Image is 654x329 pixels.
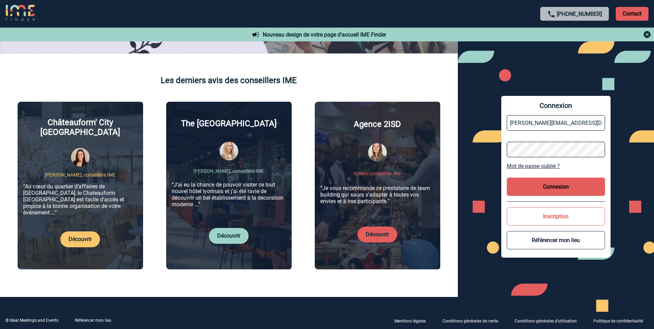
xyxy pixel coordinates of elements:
a: Découvrir [366,231,389,238]
input: Email * [507,115,605,131]
button: Connexion [507,178,605,196]
p: The [GEOGRAPHIC_DATA] [181,119,276,128]
p: Politique de confidentialité [593,319,643,323]
p: Contact [616,7,648,21]
a: Mentions légales [389,317,437,324]
p: [PERSON_NAME], conseillère IME [193,168,264,174]
a: Découvrir [217,232,240,239]
img: call-24-px.png [547,10,555,18]
p: Solène, conseillère IME [353,171,401,176]
p: Conditions générales de vente [442,319,498,323]
span: Connexion [507,101,605,110]
button: Inscription [507,207,605,226]
a: Conditions générales d'utilisation [509,317,588,324]
p: “J’ai eu la chance de pouvoir visiter ce tout nouvel hôtel lyonnais et j’ai été ravie de découvri... [172,181,286,208]
a: Mot de passe oublié ? [507,163,605,169]
div: © Ideal Meetings and Events [6,318,58,323]
a: Découvrir [69,236,92,242]
a: Politique de confidentialité [588,317,654,324]
p: [PERSON_NAME], conseillère IME [45,172,115,178]
a: Référencer mon lieu [75,318,111,323]
button: Référencer mon lieu [507,231,605,249]
p: Conditions générales d'utilisation [515,319,577,323]
p: “Au cœur du quartier d’affaires de [GEOGRAPHIC_DATA], le Chateauform [GEOGRAPHIC_DATA] est facile... [23,183,138,216]
p: Mentions légales [394,319,426,323]
a: [PHONE_NUMBER] [557,11,602,17]
a: Conditions générales de vente [437,317,509,324]
p: Agence 2ISD [354,119,401,129]
p: Châteauform' City [GEOGRAPHIC_DATA] [23,118,138,137]
p: “Je vous recommande ce prestataire de team building qui saura s’adapter à toutes vos envies et à ... [320,185,435,205]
